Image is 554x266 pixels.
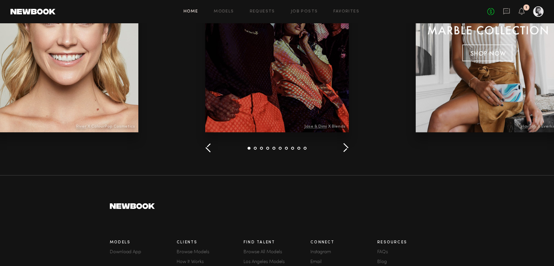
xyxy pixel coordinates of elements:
a: Instagram [310,250,377,255]
a: Los Angeles Models [244,260,310,264]
h3: Models [110,240,177,245]
a: Blog [377,260,444,264]
a: FAQs [377,250,444,255]
h3: Resources [377,240,444,245]
a: Browse All Models [244,250,310,255]
a: How It Works [177,260,244,264]
a: Browse Models [177,250,244,255]
a: Requests [250,10,275,14]
h3: Connect [310,240,377,245]
a: Download App [110,250,177,255]
a: Home [184,10,198,14]
a: Favorites [333,10,359,14]
a: Models [214,10,234,14]
h3: Find Talent [244,240,310,245]
h3: Clients [177,240,244,245]
a: Email [310,260,377,264]
div: 1 [525,6,527,10]
a: Job Posts [291,10,318,14]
